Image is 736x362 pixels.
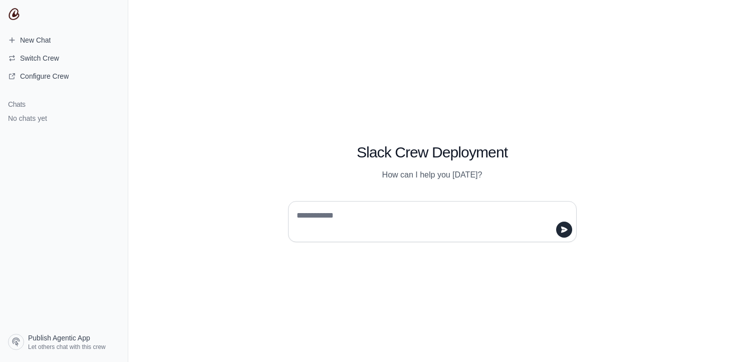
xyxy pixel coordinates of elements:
[20,35,51,45] span: New Chat
[20,53,59,63] span: Switch Crew
[4,32,124,48] a: New Chat
[28,333,90,343] span: Publish Agentic App
[28,343,106,351] span: Let others chat with this crew
[288,143,577,161] h1: Slack Crew Deployment
[20,71,69,81] span: Configure Crew
[4,50,124,66] button: Switch Crew
[4,330,124,354] a: Publish Agentic App Let others chat with this crew
[288,169,577,181] p: How can I help you [DATE]?
[4,68,124,84] a: Configure Crew
[8,8,20,20] img: CrewAI Logo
